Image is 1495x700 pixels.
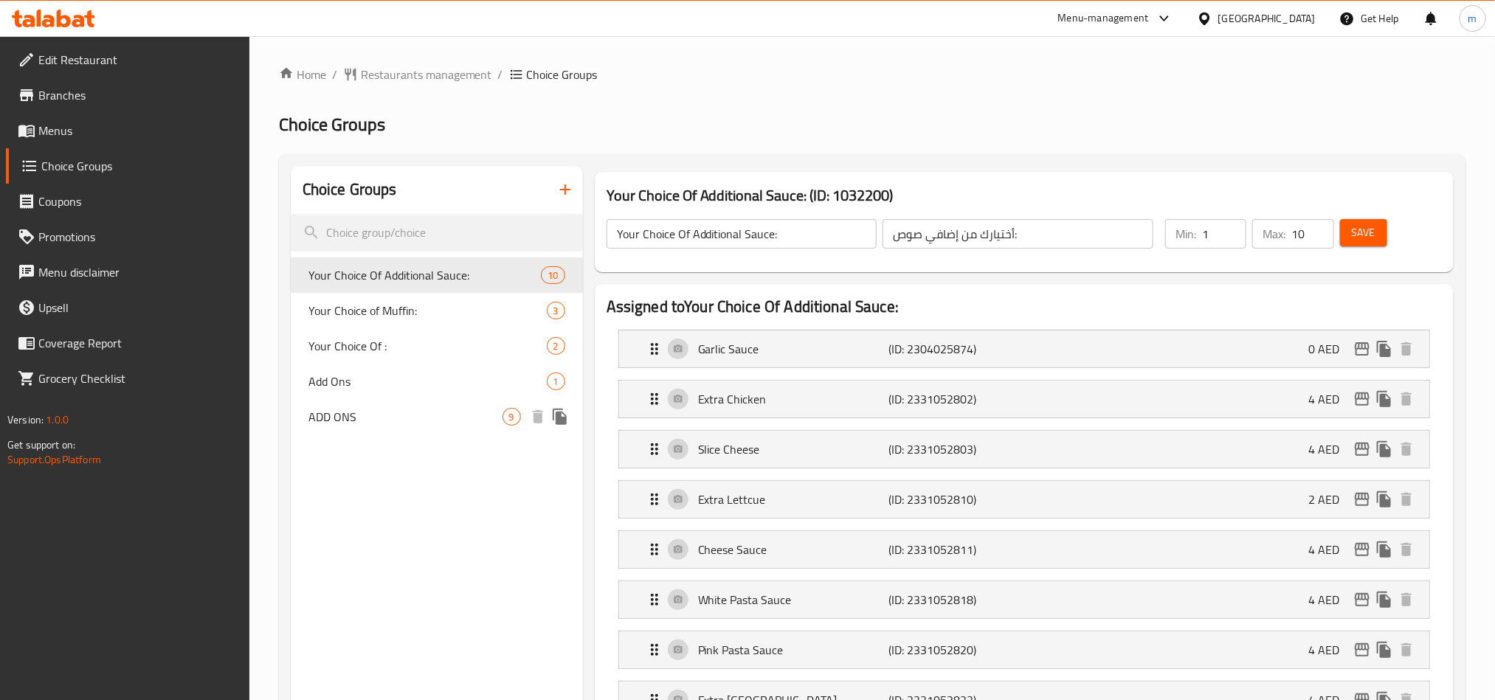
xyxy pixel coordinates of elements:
[698,541,888,558] p: Cheese Sauce
[38,299,238,316] span: Upsell
[542,268,564,283] span: 10
[607,524,1442,575] li: Expand
[527,406,549,428] button: delete
[1468,10,1477,27] span: m
[607,324,1442,374] li: Expand
[503,410,520,424] span: 9
[888,591,1015,609] p: (ID: 2331052818)
[6,325,249,361] a: Coverage Report
[6,42,249,77] a: Edit Restaurant
[607,474,1442,524] li: Expand
[527,66,598,83] span: Choice Groups
[698,491,888,508] p: Extra Lettcue
[1058,10,1149,27] div: Menu-management
[6,148,249,184] a: Choice Groups
[279,66,1465,83] nav: breadcrumb
[698,340,888,358] p: Garlic Sauce
[888,491,1015,508] p: (ID: 2331052810)
[619,381,1429,417] div: Expand
[547,372,565,390] div: Choices
[1373,388,1395,410] button: duplicate
[547,337,565,355] div: Choices
[38,86,238,104] span: Branches
[1351,589,1373,611] button: edit
[1351,338,1373,360] button: edit
[607,424,1442,474] li: Expand
[7,410,44,429] span: Version:
[1373,438,1395,460] button: duplicate
[6,290,249,325] a: Upsell
[1308,641,1351,659] p: 4 AED
[38,263,238,281] span: Menu disclaimer
[38,228,238,246] span: Promotions
[888,440,1015,458] p: (ID: 2331052803)
[308,408,503,426] span: ADD ONS
[6,184,249,219] a: Coupons
[6,77,249,113] a: Branches
[38,370,238,387] span: Grocery Checklist
[607,625,1442,675] li: Expand
[619,330,1429,367] div: Expand
[38,193,238,210] span: Coupons
[308,372,547,390] span: Add Ons
[607,296,1442,318] h2: Assigned to Your Choice Of Additional Sauce:
[607,575,1442,625] li: Expand
[308,302,547,319] span: Your Choice of Muffin:
[1308,541,1351,558] p: 4 AED
[1373,639,1395,661] button: duplicate
[7,450,101,469] a: Support.OpsPlatform
[1395,338,1418,360] button: delete
[1351,538,1373,561] button: edit
[503,408,521,426] div: Choices
[888,340,1015,358] p: (ID: 2304025874)
[1351,388,1373,410] button: edit
[41,157,238,175] span: Choice Groups
[1218,10,1316,27] div: [GEOGRAPHIC_DATA]
[619,581,1429,618] div: Expand
[547,302,565,319] div: Choices
[698,591,888,609] p: White Pasta Sauce
[888,641,1015,659] p: (ID: 2331052820)
[1395,589,1418,611] button: delete
[291,293,583,328] div: Your Choice of Muffin:3
[1175,225,1196,243] p: Min:
[1351,639,1373,661] button: edit
[548,375,564,389] span: 1
[6,361,249,396] a: Grocery Checklist
[619,631,1429,668] div: Expand
[1395,488,1418,510] button: delete
[1395,438,1418,460] button: delete
[291,214,583,252] input: search
[1308,440,1351,458] p: 4 AED
[46,410,69,429] span: 1.0.0
[291,257,583,293] div: Your Choice Of Additional Sauce:10
[291,364,583,399] div: Add Ons1
[541,266,564,284] div: Choices
[1308,591,1351,609] p: 4 AED
[548,304,564,318] span: 3
[1395,538,1418,561] button: delete
[698,641,888,659] p: Pink Pasta Sauce
[619,531,1429,568] div: Expand
[698,390,888,408] p: Extra Chicken
[361,66,492,83] span: Restaurants management
[1395,639,1418,661] button: delete
[698,440,888,458] p: Slice Cheese
[291,328,583,364] div: Your Choice Of :2
[279,108,385,141] span: Choice Groups
[1352,223,1375,242] span: Save
[619,431,1429,468] div: Expand
[1395,388,1418,410] button: delete
[6,219,249,254] a: Promotions
[279,66,326,83] a: Home
[303,179,397,201] h2: Choice Groups
[291,399,583,434] div: ADD ONS9deleteduplicate
[1308,491,1351,508] p: 2 AED
[1351,438,1373,460] button: edit
[498,66,503,83] li: /
[1308,390,1351,408] p: 4 AED
[1351,488,1373,510] button: edit
[548,339,564,353] span: 2
[308,337,547,355] span: Your Choice Of :
[607,184,1442,207] h3: Your Choice Of Additional Sauce: (ID: 1032200)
